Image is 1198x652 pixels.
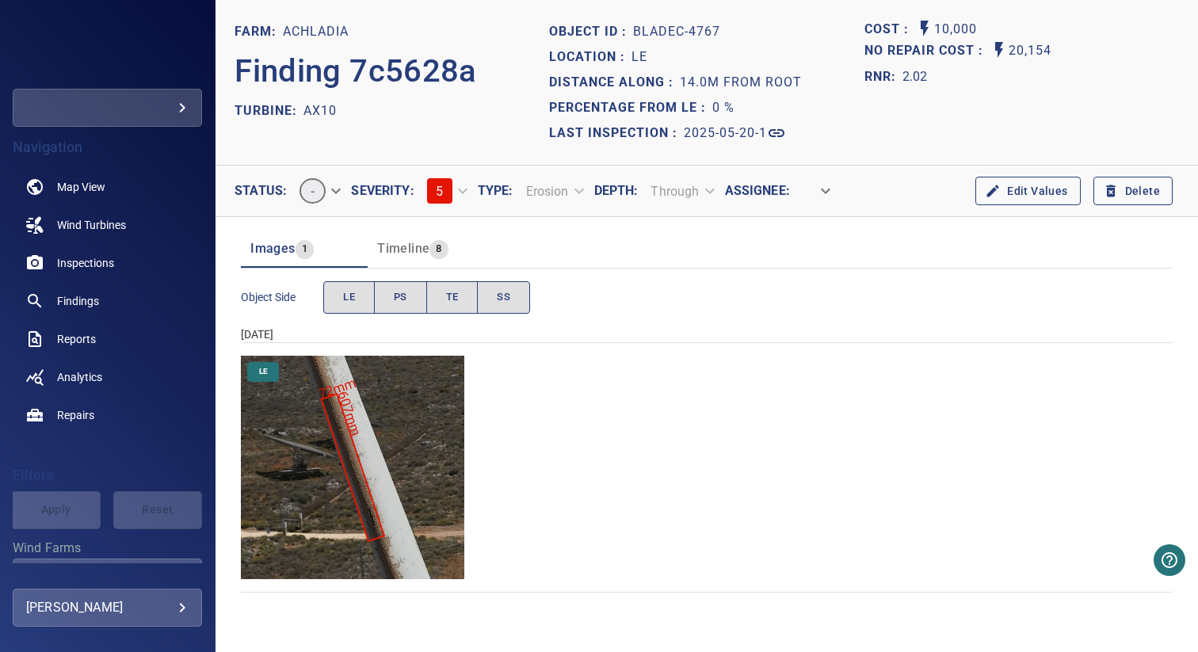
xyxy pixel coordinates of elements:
label: Depth : [594,185,639,197]
span: Projected additional costs incurred by waiting 1 year to repair. This is a function of possible i... [864,40,990,62]
p: Object ID : [549,22,633,41]
span: Findings [57,293,99,309]
div: Through [638,177,724,205]
label: Status : [235,185,287,197]
span: Images [250,241,295,256]
div: objectSide [323,281,530,314]
label: Severity : [351,185,414,197]
a: 2025-05-20-1 [684,124,786,143]
p: Percentage from LE : [549,98,712,117]
span: Timeline [377,241,429,256]
p: Last Inspection : [549,124,684,143]
div: [DATE] [241,326,1173,342]
button: SS [477,281,530,314]
a: map noActive [13,168,202,206]
a: findings noActive [13,282,202,320]
a: inspections noActive [13,244,202,282]
h1: Cost : [864,22,915,37]
svg: Auto No Repair Cost [990,40,1009,59]
a: repairs noActive [13,396,202,434]
p: LE [631,48,647,67]
p: Location : [549,48,631,67]
span: Inspections [57,255,114,271]
span: 8 [429,240,448,258]
p: 2025-05-20-1 [684,124,767,143]
span: Analytics [57,369,102,385]
img: Achladia/AX10/2025-05-20-1/2025-05-20-1/image69wp88.jpg [241,356,464,579]
label: Type : [478,185,513,197]
span: Repairs [57,407,94,423]
button: Edit Values [975,177,1080,206]
span: The ratio of the additional incurred cost of repair in 1 year and the cost of repairing today. Fi... [864,64,928,90]
p: FARM: [235,22,283,41]
span: Wind Turbines [57,217,126,233]
div: [PERSON_NAME] [26,595,189,620]
div: 5 [414,172,478,210]
a: analytics noActive [13,358,202,396]
div: Wind Farms [13,559,202,597]
a: reports noActive [13,320,202,358]
svg: Auto Cost [915,19,934,38]
h1: No Repair Cost : [864,44,990,59]
p: TURBINE: [235,101,303,120]
span: TE [446,288,459,307]
p: 14.0m from root [680,73,802,92]
div: bwtwind [13,89,202,127]
h4: Filters [13,467,202,483]
span: Map View [57,179,105,195]
span: - [301,184,324,199]
div: Erosion [513,177,594,205]
label: Assignee : [725,185,790,197]
a: windturbines noActive [13,206,202,244]
span: 1 [296,240,314,258]
span: 5 [436,184,443,199]
span: The base labour and equipment costs to repair the finding. Does not include the loss of productio... [864,19,915,40]
p: Distance along : [549,73,680,92]
h4: Navigation [13,139,202,155]
label: Wind Farms [13,542,202,555]
button: PS [374,281,427,314]
span: LE [250,366,277,377]
p: 2.02 [902,67,928,86]
button: LE [323,281,375,314]
p: 20,154 [1009,40,1051,62]
p: 10,000 [934,19,977,40]
p: Finding 7c5628a [235,48,477,95]
span: LE [343,288,355,307]
span: PS [394,288,407,307]
div: ​ [790,177,841,205]
div: - [287,172,351,210]
button: TE [426,281,479,314]
p: 0 % [712,98,734,117]
h1: RNR: [864,67,902,86]
span: Reports [57,331,96,347]
p: bladeC-4767 [633,22,720,41]
p: Achladia [283,22,349,41]
p: AX10 [303,101,337,120]
button: Delete [1093,177,1173,206]
span: Object Side [241,289,323,305]
span: SS [497,288,510,307]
